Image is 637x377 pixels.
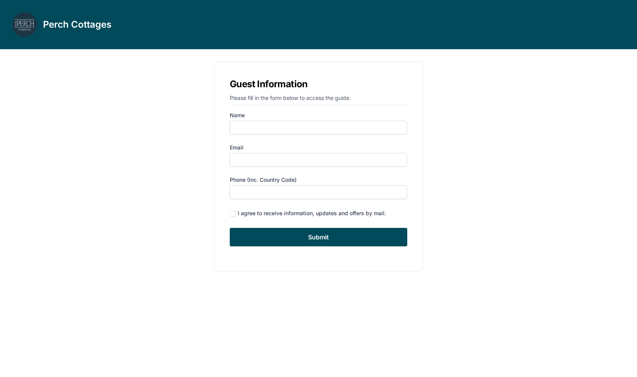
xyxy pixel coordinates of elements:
div: I agree to receive information, updates and offers by mail. [238,209,386,217]
h1: Guest Information [230,77,407,91]
img: lbscve6jyqy4usxktyb5b1icebv1 [12,12,37,37]
a: Perch Cottages [12,12,111,37]
label: Name [230,111,407,119]
label: Phone (inc. country code) [230,176,407,184]
input: Submit [230,228,407,246]
p: Please fill in the form below to access the guide. [230,94,407,105]
h3: Perch Cottages [43,18,111,31]
label: Email [230,144,407,151]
